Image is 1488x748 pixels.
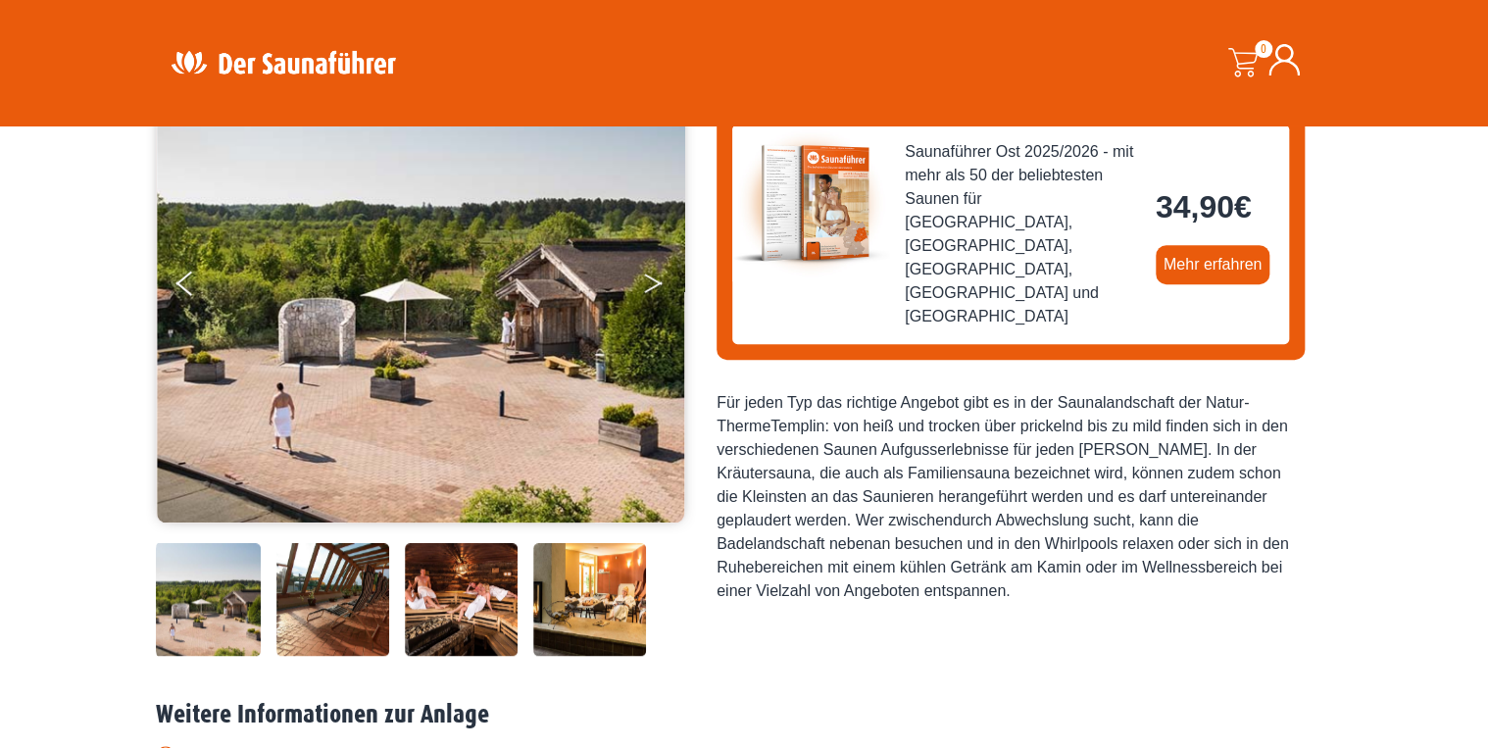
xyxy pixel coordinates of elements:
[1255,40,1272,58] span: 0
[176,263,225,312] button: Previous
[732,125,889,281] img: der-saunafuehrer-2025-ost.jpg
[1234,189,1252,224] span: €
[642,263,691,312] button: Next
[156,700,1332,730] h2: Weitere Informationen zur Anlage
[717,391,1305,603] div: Für jeden Typ das richtige Angebot gibt es in der Saunalandschaft der Natur- ThermeTemplin: von h...
[1156,189,1252,224] bdi: 34,90
[1156,245,1270,284] a: Mehr erfahren
[905,140,1140,328] span: Saunaführer Ost 2025/2026 - mit mehr als 50 der beliebtesten Saunen für [GEOGRAPHIC_DATA], [GEOGR...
